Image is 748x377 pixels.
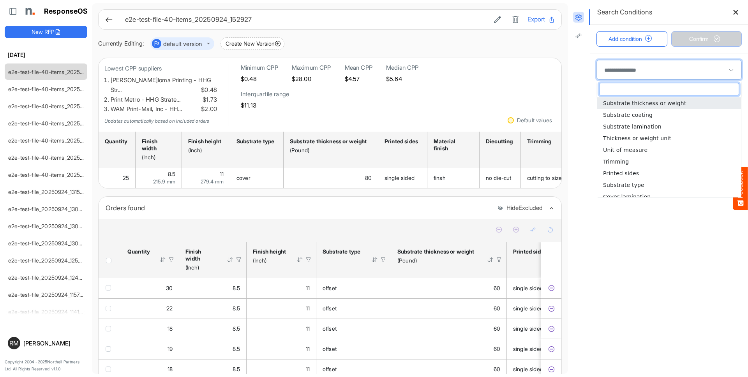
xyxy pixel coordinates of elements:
[306,325,310,332] span: 11
[600,83,739,95] input: dropdownlistfilter
[397,248,477,255] div: Substrate thickness or weight
[292,64,331,72] h6: Maximum CPP
[8,137,113,144] a: e2e-test-file-40-items_20250924_132227
[290,138,369,145] div: Substrate thickness or weight
[233,305,240,312] span: 8.5
[541,319,563,339] td: 578e6e2c-72e4-4ee0-a263-79f7f88fa8c4 is template cell Column Header
[142,138,173,152] div: Finish width
[603,100,686,106] span: Substrate thickness or weight
[106,203,492,213] div: Orders found
[185,264,217,271] div: (Inch)
[185,248,217,262] div: Finish width
[121,319,179,339] td: 18 is template cell Column Header httpsnorthellcomontologiesmapping-rulesorderhasquantity
[486,174,512,181] span: no die-cut
[168,325,173,332] span: 18
[179,319,247,339] td: 8.5 is template cell Column Header httpsnorthellcomontologiesmapping-rulesmeasurementhasfinishsiz...
[547,365,555,373] button: Exclude
[8,257,88,264] a: e2e-test-file_20250924_125734
[541,339,563,359] td: 60740c1f-6be3-494c-9ae5-5cc85cfb5ade is template cell Column Header
[123,174,129,181] span: 25
[603,194,651,200] span: Cover lamination
[8,188,87,195] a: e2e-test-file_20250924_131520
[365,174,372,181] span: 80
[179,298,247,319] td: 8.5 is template cell Column Header httpsnorthellcomontologiesmapping-rulesmeasurementhasfinishsiz...
[233,325,240,332] span: 8.5
[99,168,136,188] td: 25 is template cell Column Header httpsnorthellcomontologiesmapping-rulesorderhasquantity
[323,248,361,255] div: Substrate type
[380,256,387,263] div: Filter Icon
[671,31,742,47] button: Confirm Progress
[513,305,543,312] span: single sided
[121,278,179,298] td: 30 is template cell Column Header httpsnorthellcomontologiesmapping-rulesorderhasquantity
[513,248,547,255] div: Printed sides
[427,168,480,188] td: finsh is template cell Column Header httpsnorthellcomontologiesmapping-rulesmanufacturinghassubst...
[385,174,415,181] span: single sided
[494,285,500,291] span: 60
[494,366,500,372] span: 60
[597,7,652,18] h6: Search Conditions
[507,339,577,359] td: single sided is template cell Column Header httpsnorthellcomontologiesmapping-rulesmanufacturingh...
[253,248,286,255] div: Finish height
[241,102,289,109] h5: $11.13
[179,339,247,359] td: 8.5 is template cell Column Header httpsnorthellcomontologiesmapping-rulesmeasurementhasfinishsiz...
[8,291,85,298] a: e2e-test-file_20250924_115731
[127,248,149,255] div: Quantity
[8,240,88,247] a: e2e-test-file_20250924_130652
[547,305,555,312] button: Exclude
[111,76,217,95] li: [PERSON_NAME]loma Printing - HHG Str…
[306,305,310,312] span: 11
[8,206,88,212] a: e2e-test-file_20250924_130935
[153,178,175,185] span: 215.9 mm
[8,154,113,161] a: e2e-test-file-40-items_20250924_132033
[541,278,563,298] td: e398c8c4-73a1-49a4-8dc4-5e3d4e27171d is template cell Column Header
[179,278,247,298] td: 8.5 is template cell Column Header httpsnorthellcomontologiesmapping-rulesmeasurementhasfinishsiz...
[316,278,391,298] td: offset is template cell Column Header httpsnorthellcomontologiesmapping-rulesmaterialhassubstrate...
[8,120,113,127] a: e2e-test-file-40-items_20250924_132534
[323,345,337,352] span: offset
[480,168,521,188] td: no die-cut is template cell Column Header httpsnorthellcomontologiesmapping-rulesmanufacturinghas...
[345,76,372,82] h5: $4.57
[391,339,507,359] td: 60 is template cell Column Header httpsnorthellcomontologiesmapping-rulesmaterialhasmaterialthick...
[603,147,647,153] span: Unit of measure
[99,339,121,359] td: checkbox
[99,319,121,339] td: checkbox
[168,345,173,352] span: 19
[253,257,286,264] div: (Inch)
[510,14,521,25] button: Delete
[434,138,471,152] div: Material finish
[199,85,217,95] span: $0.48
[168,256,175,263] div: Filter Icon
[316,298,391,319] td: offset is template cell Column Header httpsnorthellcomontologiesmapping-rulesmaterialhassubstrate...
[8,274,88,281] a: e2e-test-file_20250924_124028
[385,138,418,145] div: Printed sides
[507,278,577,298] td: single sided is template cell Column Header httpsnorthellcomontologiesmapping-rulesmanufacturingh...
[513,285,543,291] span: single sided
[8,69,113,75] a: e2e-test-file-40-items_20250924_152927
[494,345,500,352] span: 60
[8,103,114,109] a: e2e-test-file-40-items_20250924_133443
[603,112,653,118] span: Substrate coating
[284,168,378,188] td: 80 is template cell Column Header httpsnorthellcomontologiesmapping-rulesmaterialhasmaterialthick...
[233,345,240,352] span: 8.5
[513,345,543,352] span: single sided
[9,340,19,346] span: RM
[220,171,224,177] span: 11
[386,76,419,82] h5: $5.64
[603,170,639,176] span: Printed sides
[513,325,543,332] span: single sided
[316,319,391,339] td: offset is template cell Column Header httpsnorthellcomontologiesmapping-rulesmaterialhassubstrate...
[111,104,217,114] li: WAM Print-Mail, Inc - HH…
[316,339,391,359] td: offset is template cell Column Header httpsnorthellcomontologiesmapping-rulesmaterialhassubstrate...
[397,257,477,264] div: (Pound)
[527,138,563,145] div: Trimming
[8,171,112,178] a: e2e-test-file-40-items_20250924_131750
[434,174,446,181] span: finsh
[323,366,337,372] span: offset
[166,305,173,312] span: 22
[547,284,555,292] button: Exclude
[486,138,512,145] div: Diecutting
[323,325,337,332] span: offset
[247,319,316,339] td: 11 is template cell Column Header httpsnorthellcomontologiesmapping-rulesmeasurementhasfinishsize...
[104,118,209,124] em: Updates automatically based on included orders
[497,205,543,211] button: HideExcluded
